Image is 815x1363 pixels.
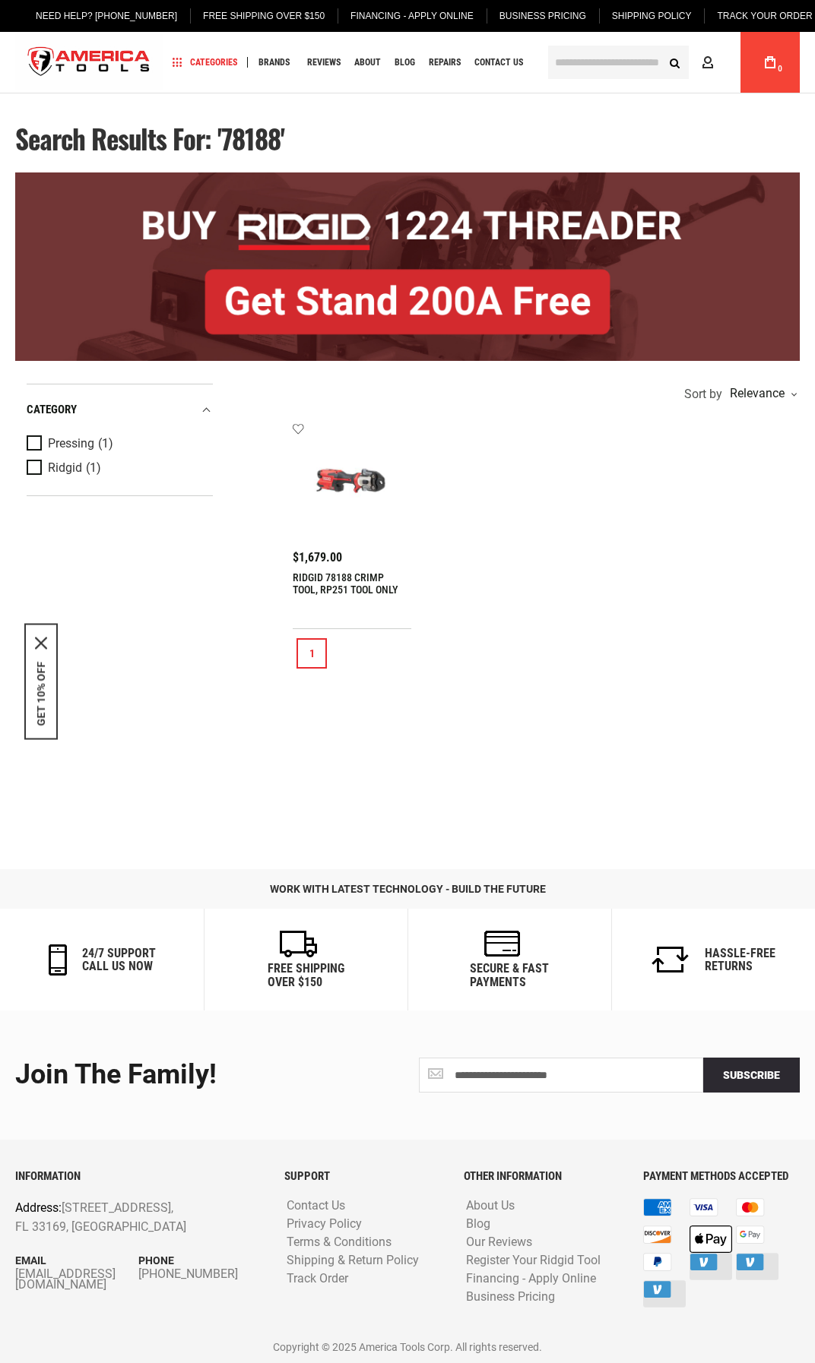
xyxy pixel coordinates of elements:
button: GET 10% OFF [35,662,47,726]
a: Blog [462,1217,494,1232]
span: $1,679.00 [293,552,342,564]
a: Ridgid (1) [27,460,209,476]
button: Subscribe [703,1058,800,1093]
p: [STREET_ADDRESS], FL 33169, [GEOGRAPHIC_DATA] [15,1198,212,1237]
svg: close icon [35,637,47,650]
span: (1) [98,438,113,451]
a: Blog [388,52,422,73]
a: Contact Us [283,1199,349,1213]
a: Categories [166,52,244,73]
a: About Us [462,1199,518,1213]
span: Brands [258,58,290,67]
span: Ridgid [48,461,82,475]
span: Address: [15,1200,62,1215]
button: Close [35,637,47,650]
span: (1) [86,462,101,475]
h6: Free Shipping Over $150 [268,962,344,988]
span: Blog [395,58,415,67]
span: 0 [778,65,782,73]
a: Brands [252,52,297,73]
img: America Tools [15,34,163,91]
h6: secure & fast payments [470,962,549,988]
h6: 24/7 support call us now [82,947,156,973]
div: category [27,400,213,420]
a: Business Pricing [462,1290,559,1304]
a: [PHONE_NUMBER] [138,1269,262,1279]
a: 1 [297,638,327,669]
a: RIDGID 78188 CRIMP TOOL, RP251 TOOL ONLY [293,571,398,596]
h6: Hassle-Free Returns [705,947,775,973]
iframe: LiveChat chat widget [601,1315,815,1363]
div: Relevance [726,387,796,400]
a: Repairs [422,52,468,73]
a: Pressing (1) [27,435,209,452]
div: Product Filters [27,384,213,496]
p: Email [15,1252,138,1269]
h6: OTHER INFORMATION [464,1170,620,1183]
span: Repairs [429,58,461,67]
a: Privacy Policy [283,1217,366,1232]
a: Financing - Apply Online [462,1272,600,1286]
span: Pressing [48,437,94,451]
span: Sort by [684,388,722,400]
a: Reviews [300,52,347,73]
h6: INFORMATION [15,1170,262,1183]
span: Search results for: '78188' [15,119,284,158]
div: Join the Family! [15,1060,396,1090]
button: Search [660,48,689,77]
a: Contact Us [468,52,530,73]
a: Shipping & Return Policy [283,1254,423,1268]
a: About [347,52,388,73]
span: About [354,58,381,67]
p: Copyright © 2025 America Tools Corp. All rights reserved. [15,1339,800,1355]
span: Reviews [307,58,341,67]
h6: SUPPORT [284,1170,441,1183]
p: Phone [138,1252,262,1269]
span: Subscribe [723,1069,780,1081]
img: RIDGID 78188 CRIMP TOOL, RP251 TOOL ONLY [308,438,396,527]
img: BOGO: Buy RIDGID® 1224 Threader, Get Stand 200A Free! [15,172,800,362]
a: Track Order [283,1272,352,1286]
a: store logo [15,34,163,91]
a: BOGO: Buy RIDGID® 1224 Threader, Get Stand 200A Free! [15,172,800,184]
a: [EMAIL_ADDRESS][DOMAIN_NAME] [15,1269,138,1290]
span: Contact Us [474,58,523,67]
a: Our Reviews [462,1235,536,1250]
span: Shipping Policy [612,11,692,21]
a: 0 [756,32,785,93]
span: Categories [173,57,237,68]
h6: PAYMENT METHODS ACCEPTED [643,1170,800,1183]
a: Register Your Ridgid Tool [462,1254,604,1268]
a: Terms & Conditions [283,1235,395,1250]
